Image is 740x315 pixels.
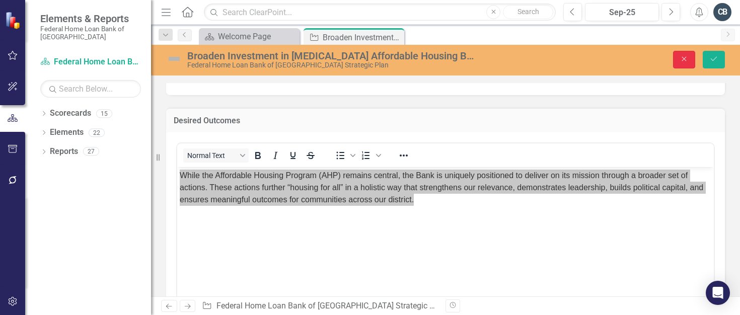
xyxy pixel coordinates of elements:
img: ClearPoint Strategy [5,12,23,29]
button: CB [713,3,731,21]
button: Strikethrough [302,148,319,163]
div: Broaden Investment in [MEDICAL_DATA] Affordable Housing Bonds [187,50,475,61]
h3: Desired Outcomes [174,116,717,125]
button: Bold [249,148,266,163]
div: Federal Home Loan Bank of [GEOGRAPHIC_DATA] Strategic Plan [187,61,475,69]
div: Bullet list [332,148,357,163]
button: Search [503,5,553,19]
a: Elements [50,127,84,138]
div: Open Intercom Messenger [706,281,730,305]
img: Not Defined [166,51,182,67]
p: We will continue to invest in [MEDICAL_DATA] affordable housing bonds, leveraging our balance she... [3,3,534,27]
a: Federal Home Loan Bank of [GEOGRAPHIC_DATA] Strategic Plan [216,301,446,310]
span: Elements & Reports [40,13,141,25]
button: Reveal or hide additional toolbar items [395,148,412,163]
div: Broaden Investment in [MEDICAL_DATA] Affordable Housing Bonds [323,31,402,44]
button: Sep-25 [585,3,659,21]
button: Block Normal Text [183,148,249,163]
a: Reports [50,146,78,157]
div: 27 [83,147,99,156]
div: Welcome Page [218,30,297,43]
div: Sep-25 [588,7,655,19]
div: 15 [96,109,112,118]
div: » » [202,300,438,312]
span: Search [517,8,539,16]
input: Search ClearPoint... [204,4,556,21]
div: 22 [89,128,105,137]
button: Underline [284,148,302,163]
a: Scorecards [50,108,91,119]
a: Welcome Page [201,30,297,43]
input: Search Below... [40,80,141,98]
small: Federal Home Loan Bank of [GEOGRAPHIC_DATA] [40,25,141,41]
a: Federal Home Loan Bank of [GEOGRAPHIC_DATA] Strategic Plan [40,56,141,68]
div: Numbered list [357,148,383,163]
span: Normal Text [187,151,237,160]
button: Italic [267,148,284,163]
